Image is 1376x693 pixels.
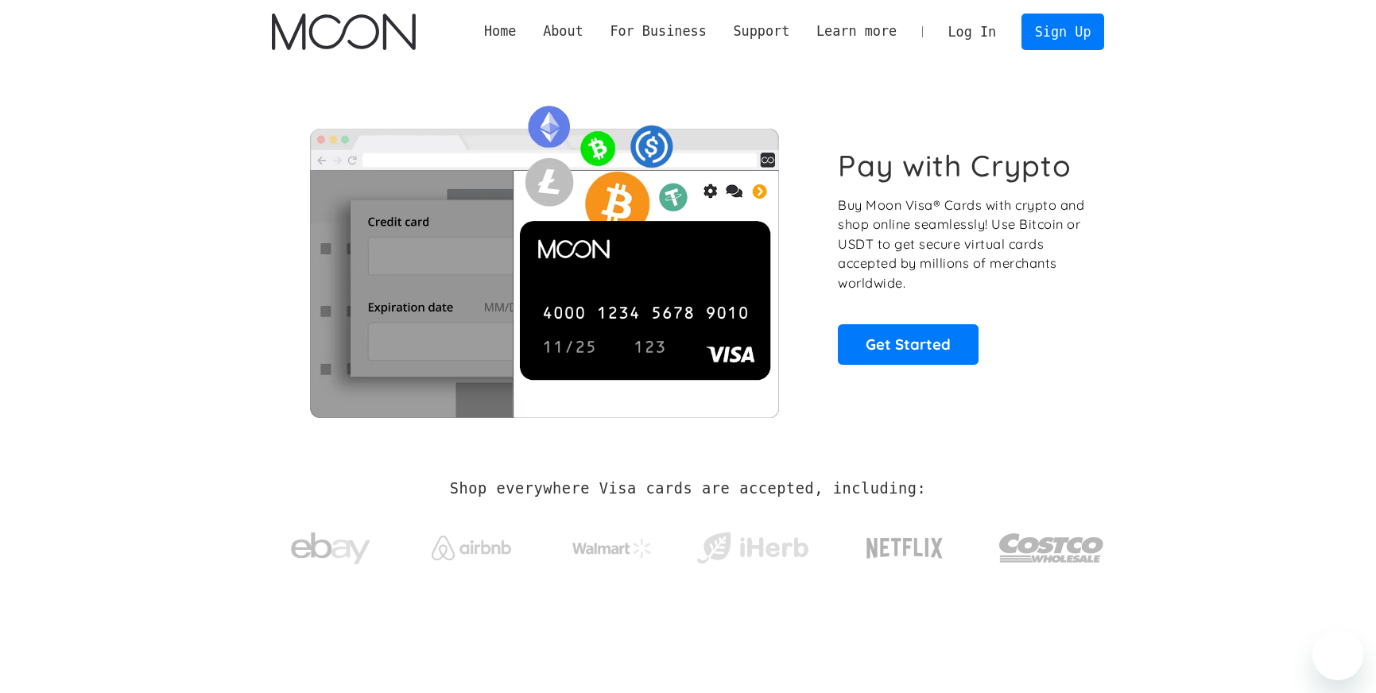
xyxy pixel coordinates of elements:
div: Support [720,21,803,41]
a: Sign Up [1021,14,1104,49]
p: Buy Moon Visa® Cards with crypto and shop online seamlessly! Use Bitcoin or USDT to get secure vi... [838,196,1087,293]
img: iHerb [693,528,812,569]
div: For Business [610,21,706,41]
img: Airbnb [432,536,511,560]
a: Airbnb [412,520,530,568]
a: Log In [935,14,1010,49]
a: home [272,14,416,50]
img: Walmart [572,539,652,558]
img: Moon Cards let you spend your crypto anywhere Visa is accepted. [272,95,816,417]
div: Support [733,21,789,41]
div: About [529,21,596,41]
div: For Business [597,21,720,41]
img: ebay [291,524,370,574]
h2: Shop everywhere Visa cards are accepted, including: [450,480,926,497]
a: ebay [272,508,390,582]
div: About [543,21,583,41]
iframe: Button to launch messaging window [1312,629,1363,680]
a: Costco [998,502,1105,586]
div: Learn more [803,21,910,41]
a: Netflix [834,513,976,576]
a: Home [471,21,529,41]
img: Costco [998,518,1105,578]
h1: Pay with Crypto [838,148,1072,184]
a: Walmart [552,523,671,566]
a: iHerb [693,512,812,577]
div: Learn more [816,21,897,41]
img: Netflix [865,528,944,568]
a: Get Started [838,324,979,364]
img: Moon Logo [272,14,416,50]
